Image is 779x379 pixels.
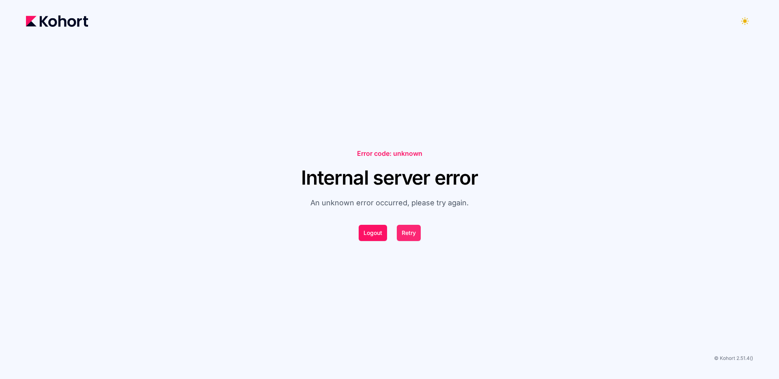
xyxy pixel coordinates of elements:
[750,355,753,362] span: ()
[301,197,478,209] p: An unknown error occurred, please try again.
[301,168,478,187] h1: Internal server error
[359,225,387,241] button: Logout
[714,355,750,362] span: © Kohort 2.51.4
[301,149,478,158] p: Error code: unknown
[397,225,421,241] button: Retry
[26,15,88,27] img: Kohort logo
